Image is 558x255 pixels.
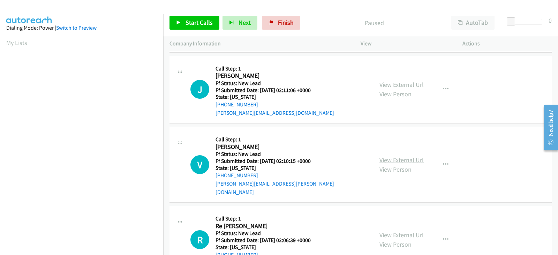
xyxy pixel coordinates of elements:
h1: J [190,80,209,99]
h5: Ff Submitted Date: [DATE] 02:10:15 +0000 [216,158,367,165]
a: [PHONE_NUMBER] [216,172,258,179]
button: Next [223,16,257,30]
a: Start Calls [169,16,219,30]
span: Finish [278,18,294,27]
p: View [361,39,450,48]
a: View Person [379,90,412,98]
a: [PHONE_NUMBER] [216,101,258,108]
h5: Ff Status: New Lead [216,80,334,87]
iframe: Resource Center [538,100,558,155]
h5: Call Step: 1 [216,65,334,72]
h2: Re [PERSON_NAME] [216,222,319,230]
h5: Ff Submitted Date: [DATE] 02:11:06 +0000 [216,87,334,94]
div: The call is yet to be attempted [190,80,209,99]
a: View Person [379,165,412,173]
a: Switch to Preview [56,24,97,31]
div: The call is yet to be attempted [190,230,209,249]
a: View External Url [379,231,424,239]
h5: State: [US_STATE] [216,93,334,100]
a: View External Url [379,156,424,164]
a: View External Url [379,81,424,89]
p: Actions [462,39,552,48]
h5: State: [US_STATE] [216,244,319,251]
div: Dialing Mode: Power | [6,24,157,32]
h2: [PERSON_NAME] [216,72,319,80]
a: Finish [262,16,300,30]
p: Company Information [169,39,348,48]
h5: Call Step: 1 [216,136,367,143]
h5: Ff Submitted Date: [DATE] 02:06:39 +0000 [216,237,319,244]
a: [PERSON_NAME][EMAIL_ADDRESS][DOMAIN_NAME] [216,110,334,116]
h1: V [190,155,209,174]
div: The call is yet to be attempted [190,155,209,174]
h2: [PERSON_NAME] [216,143,319,151]
a: [PERSON_NAME][EMAIL_ADDRESS][PERSON_NAME][DOMAIN_NAME] [216,180,334,195]
h5: Ff Status: New Lead [216,230,319,237]
button: AutoTab [451,16,495,30]
h5: Call Step: 1 [216,215,319,222]
div: Delay between calls (in seconds) [510,19,542,24]
p: Paused [310,18,439,28]
h1: R [190,230,209,249]
div: 0 [549,16,552,25]
span: Start Calls [186,18,213,27]
h5: State: [US_STATE] [216,165,367,172]
span: Next [239,18,251,27]
a: My Lists [6,39,27,47]
a: View Person [379,240,412,248]
h5: Ff Status: New Lead [216,151,367,158]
